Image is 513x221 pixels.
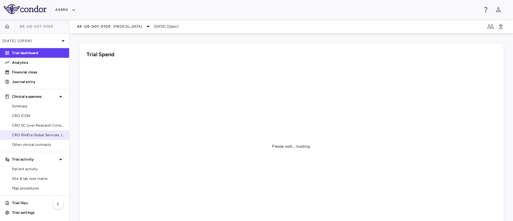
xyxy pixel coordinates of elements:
span: Site & lab cost matrix [12,176,64,181]
p: Trial files [12,200,64,206]
p: Journal entry [12,79,64,84]
p: [DATE] (Open) [2,38,60,44]
button: Akero [55,5,75,15]
p: Clinical expenses [12,94,57,99]
div: Please wait... loading. [272,144,310,149]
span: CRO SC Liver Research Consortium LLC [12,123,64,128]
span: [MEDICAL_DATA] [113,24,142,29]
p: Trial activity [12,157,57,162]
p: Financial close [12,69,64,75]
p: Trial dashboard [12,50,64,56]
span: CRO ICON [12,113,64,118]
span: [DATE] (Open) [154,24,179,29]
h6: Trial Spend [87,51,115,59]
span: Patient activity [12,166,64,172]
p: Analytics [12,60,64,65]
span: Summary [12,103,64,109]
span: CRO KlinEra Global Services, Inc [12,132,64,138]
p: Trial settings [12,210,64,215]
img: logo-full-BYUhSk78.svg [4,4,47,14]
span: Map procedures [12,186,64,191]
span: AK-US-001-0105 [20,24,53,29]
span: AK-US-001-0105 [77,24,111,29]
span: Other clinical contracts [12,142,64,147]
